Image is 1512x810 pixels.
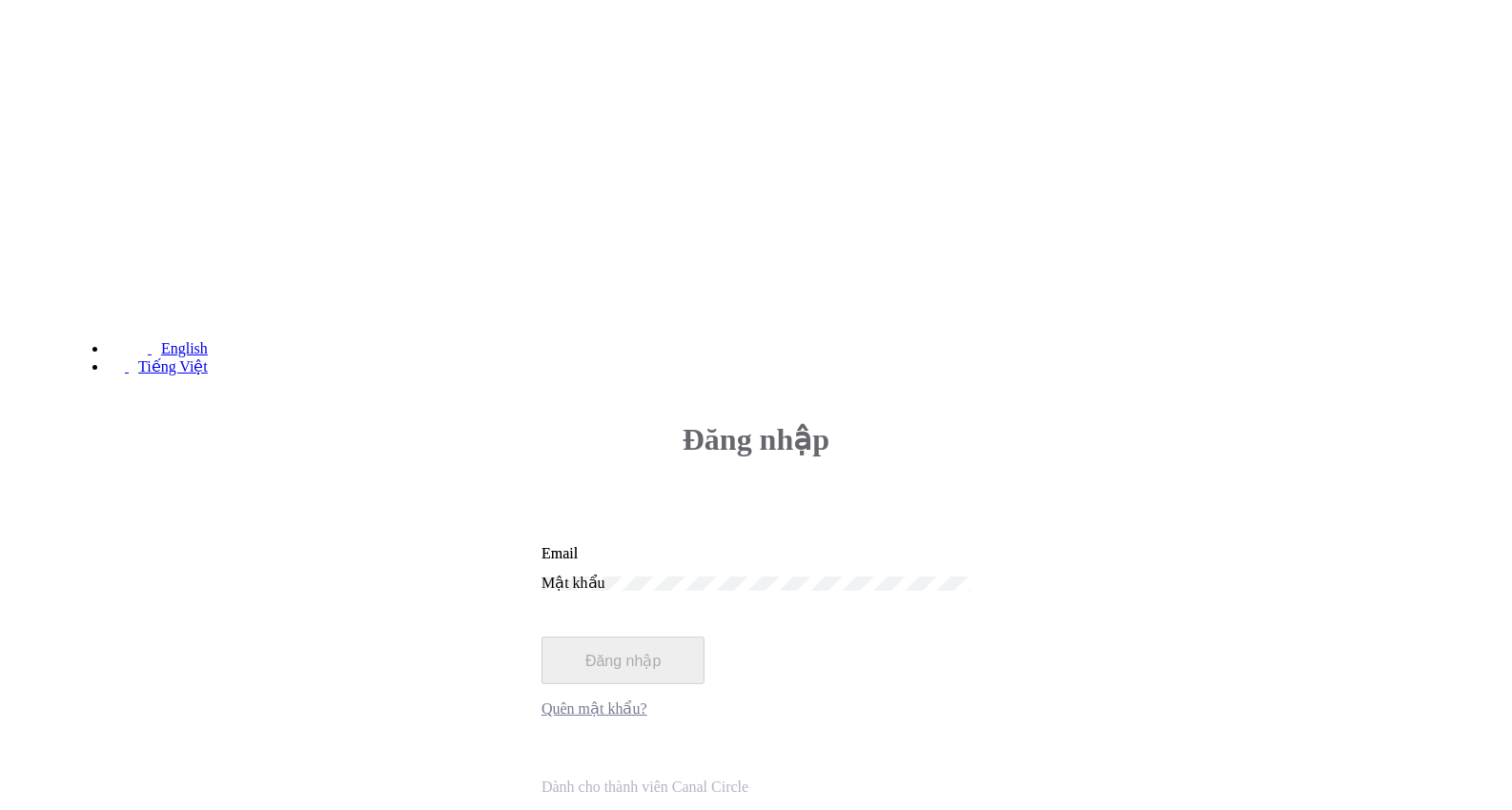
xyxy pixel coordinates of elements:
a: English [131,340,208,356]
a: Tiếng Việt [108,358,208,375]
span: Tiếng Việt [138,358,208,375]
button: Đăng nhập [541,637,705,684]
h3: Chào mừng đến [GEOGRAPHIC_DATA] [61,84,638,120]
span: Dành cho thành viên Canal Circle [541,779,748,795]
h4: Cổng thông tin quản lý [61,158,638,180]
span: English [161,340,208,356]
a: Quên mật khẩu? [541,700,647,717]
h3: Đăng nhập [541,421,971,457]
input: Email [541,545,971,562]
